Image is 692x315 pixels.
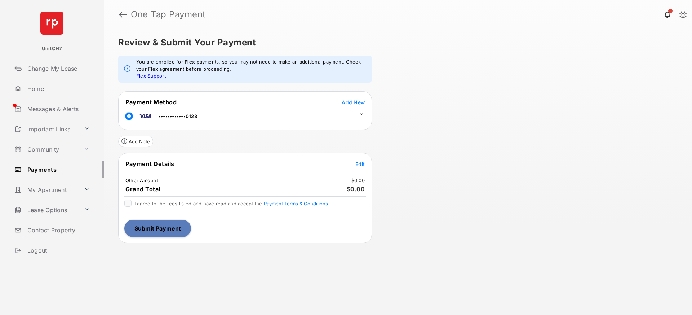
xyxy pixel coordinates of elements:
button: Submit Payment [124,220,191,237]
a: Important Links [12,121,81,138]
button: I agree to the fees listed and have read and accept the [264,201,328,206]
strong: Flex [185,59,195,65]
a: Messages & Alerts [12,100,104,118]
a: Home [12,80,104,97]
td: $0.00 [351,177,365,184]
span: Payment Details [125,160,174,167]
a: Contact Property [12,222,104,239]
td: Other Amount [125,177,158,184]
strong: One Tap Payment [131,10,206,19]
button: Edit [355,160,365,167]
a: Community [12,141,81,158]
span: Edit [355,161,365,167]
span: Grand Total [125,185,160,193]
span: Payment Method [125,99,177,106]
a: My Apartment [12,181,81,198]
span: $0.00 [347,185,365,193]
a: Logout [12,242,104,259]
a: Payments [12,161,104,178]
span: ••••••••••••0123 [159,113,197,119]
button: Add New [342,99,365,106]
a: Lease Options [12,201,81,219]
span: I agree to the fees listed and have read and accept the [134,201,328,206]
em: You are enrolled for payments, so you may not need to make an additional payment. Check your Flex... [136,58,366,80]
span: Add New [342,99,365,105]
button: Add Note [118,136,153,147]
a: Flex Support [136,73,166,79]
p: UnitCH7 [42,45,62,52]
h5: Review & Submit Your Payment [118,38,672,47]
a: Change My Lease [12,60,104,77]
img: svg+xml;base64,PHN2ZyB4bWxucz0iaHR0cDovL3d3dy53My5vcmcvMjAwMC9zdmciIHdpZHRoPSI2NCIgaGVpZ2h0PSI2NC... [40,12,63,35]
